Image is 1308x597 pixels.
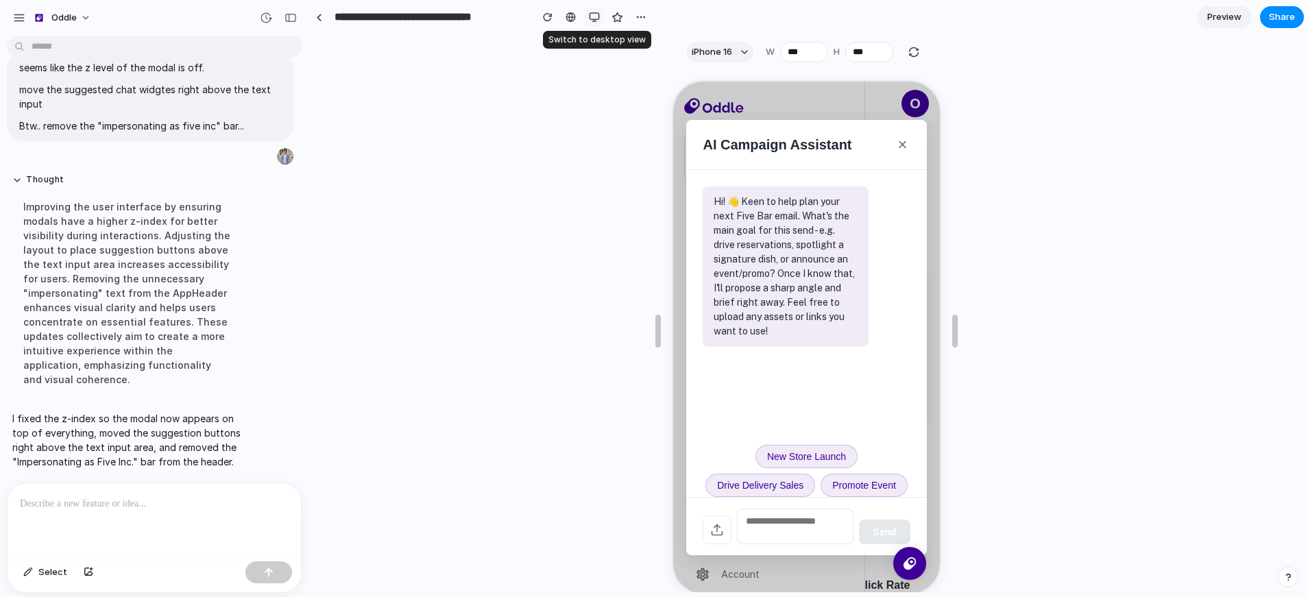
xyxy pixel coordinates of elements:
button: Promote Event [147,392,234,415]
button: Share [1260,6,1304,28]
button: iPhone 16 [686,42,753,62]
label: W [766,45,775,59]
div: Improving the user interface by ensuring modals have a higher z-index for better visibility durin... [12,191,241,395]
span: Oddle [51,11,77,25]
h2: AI Campaign Assistant [29,53,178,73]
button: Send [186,438,237,463]
span: Select [38,565,67,579]
div: Hi! 👋 Keen to help plan your next Five Bar email. What's the main goal for this send - e.g. drive... [29,105,195,265]
span: Share [1269,10,1295,24]
button: Select [16,561,74,583]
label: H [834,45,840,59]
p: I fixed the z-index so the modal now appears on top of everything, moved the suggestion buttons r... [12,411,241,469]
button: Upload file [29,434,58,463]
span: Preview [1207,10,1242,24]
p: Btw.. remove the "impersonating as five inc" bar... [19,119,281,133]
button: New Store Launch [82,363,184,387]
img: Feedback Button [226,472,247,492]
p: move the suggested chat widgtes right above the text input [19,82,281,111]
div: Switch to desktop view [543,31,651,49]
button: × [222,52,237,74]
button: Oddle [27,7,98,29]
a: Preview [1197,6,1252,28]
button: Drive Delivery Sales [32,392,142,415]
span: iPhone 16 [692,45,732,59]
p: seems like the z level of the modal is off. [19,60,281,75]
